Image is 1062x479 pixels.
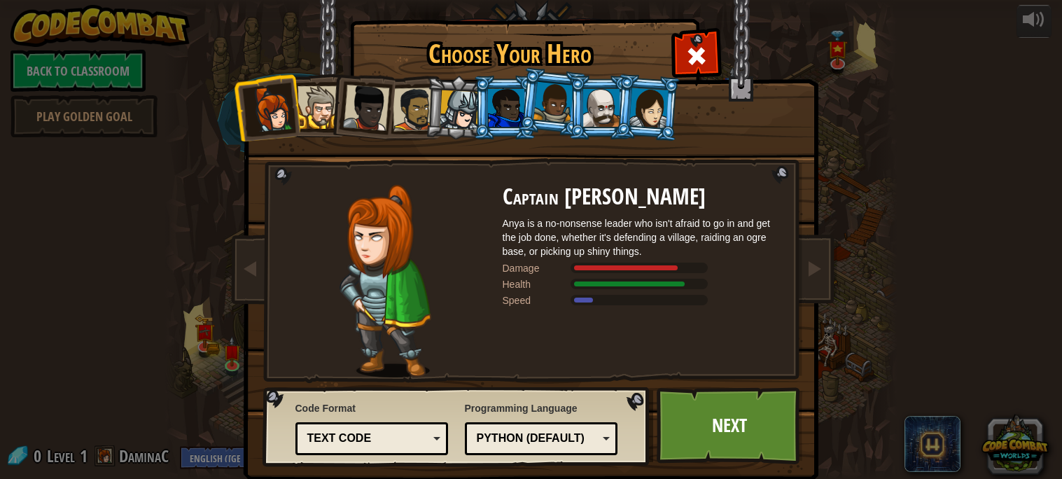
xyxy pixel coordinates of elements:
[424,74,490,141] li: Hattori Hanzō
[503,185,783,209] h2: Captain [PERSON_NAME]
[503,277,573,291] div: Health
[477,431,598,447] div: Python (Default)
[353,39,668,69] h1: Choose Your Hero
[517,67,587,137] li: Arryn Stonewall
[503,261,783,275] div: Deals 120% of listed Warrior weapon damage.
[295,401,449,415] span: Code Format
[657,387,803,464] a: Next
[465,401,618,415] span: Programming Language
[503,261,573,275] div: Damage
[263,387,653,467] img: language-selector-background.png
[340,185,431,377] img: captain-pose.png
[503,293,783,307] div: Moves at 6 meters per second.
[568,76,631,139] li: Okar Stompfoot
[503,293,573,307] div: Speed
[328,71,396,139] li: Lady Ida Justheart
[473,76,536,139] li: Gordon the Stalwart
[307,431,428,447] div: Text code
[232,73,301,141] li: Captain Anya Weston
[503,277,783,291] div: Gains 140% of listed Warrior armor health.
[613,74,680,141] li: Illia Shieldsmith
[503,216,783,258] div: Anya is a no-nonsense leader who isn't afraid to go in and get the job done, whether it's defendi...
[283,74,346,137] li: Sir Tharin Thunderfist
[377,75,442,140] li: Alejandro the Duelist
